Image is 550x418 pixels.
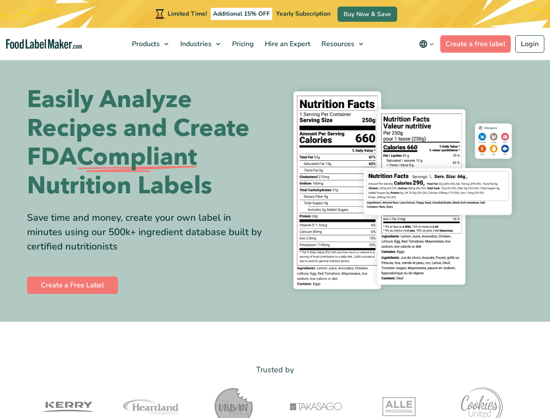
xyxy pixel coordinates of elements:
[129,39,161,49] span: Products
[260,28,314,60] a: Hire an Expert
[127,28,173,60] a: Products
[168,10,207,18] span: Limited Time!
[262,39,311,49] span: Hire an Expert
[440,35,511,53] a: Create a free label
[27,211,269,254] div: Save time and money, create your own label in minutes using our 500k+ ingredient database built b...
[27,364,523,376] p: Trusted by
[178,39,213,49] span: Industries
[319,39,355,49] span: Resources
[27,276,118,294] a: Create a Free Label
[175,28,225,60] a: Industries
[515,35,544,53] a: Login
[229,39,255,49] span: Pricing
[227,28,257,60] a: Pricing
[316,28,368,60] a: Resources
[77,143,197,172] span: Compliant
[27,85,269,200] h1: Easily Analyze Recipes and Create FDA Nutrition Labels
[337,7,397,22] a: Buy Now & Save
[276,10,331,18] span: Yearly Subscription
[211,8,272,20] span: Additional 15% OFF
